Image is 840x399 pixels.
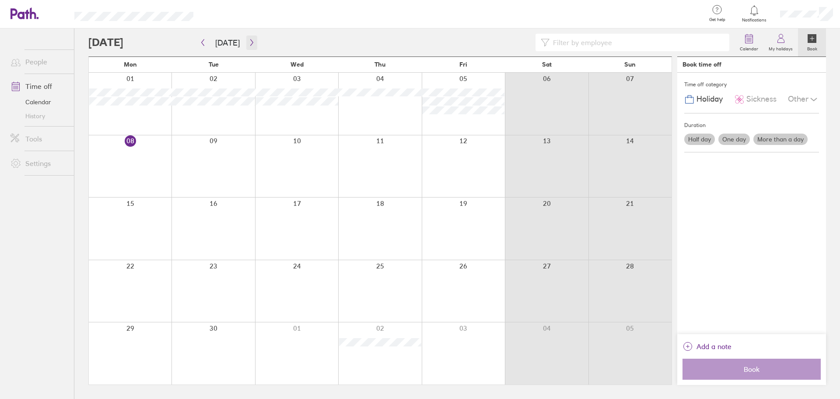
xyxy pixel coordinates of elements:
[753,134,808,145] label: More than a day
[290,61,304,68] span: Wed
[684,134,715,145] label: Half day
[549,34,724,51] input: Filter by employee
[209,61,219,68] span: Tue
[3,53,74,71] a: People
[718,134,750,145] label: One day
[735,44,763,52] label: Calendar
[3,155,74,172] a: Settings
[740,18,769,23] span: Notifications
[624,61,636,68] span: Sun
[735,28,763,56] a: Calendar
[3,78,74,95] a: Time off
[696,95,723,104] span: Holiday
[788,91,819,108] div: Other
[682,359,821,380] button: Book
[124,61,137,68] span: Mon
[696,339,731,353] span: Add a note
[802,44,822,52] label: Book
[374,61,385,68] span: Thu
[3,109,74,123] a: History
[763,28,798,56] a: My holidays
[684,78,819,91] div: Time off category
[746,95,777,104] span: Sickness
[740,4,769,23] a: Notifications
[684,119,819,132] div: Duration
[682,339,731,353] button: Add a note
[3,95,74,109] a: Calendar
[208,35,247,50] button: [DATE]
[682,61,721,68] div: Book time off
[763,44,798,52] label: My holidays
[3,130,74,148] a: Tools
[703,17,731,22] span: Get help
[459,61,467,68] span: Fri
[689,365,815,373] span: Book
[542,61,552,68] span: Sat
[798,28,826,56] a: Book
